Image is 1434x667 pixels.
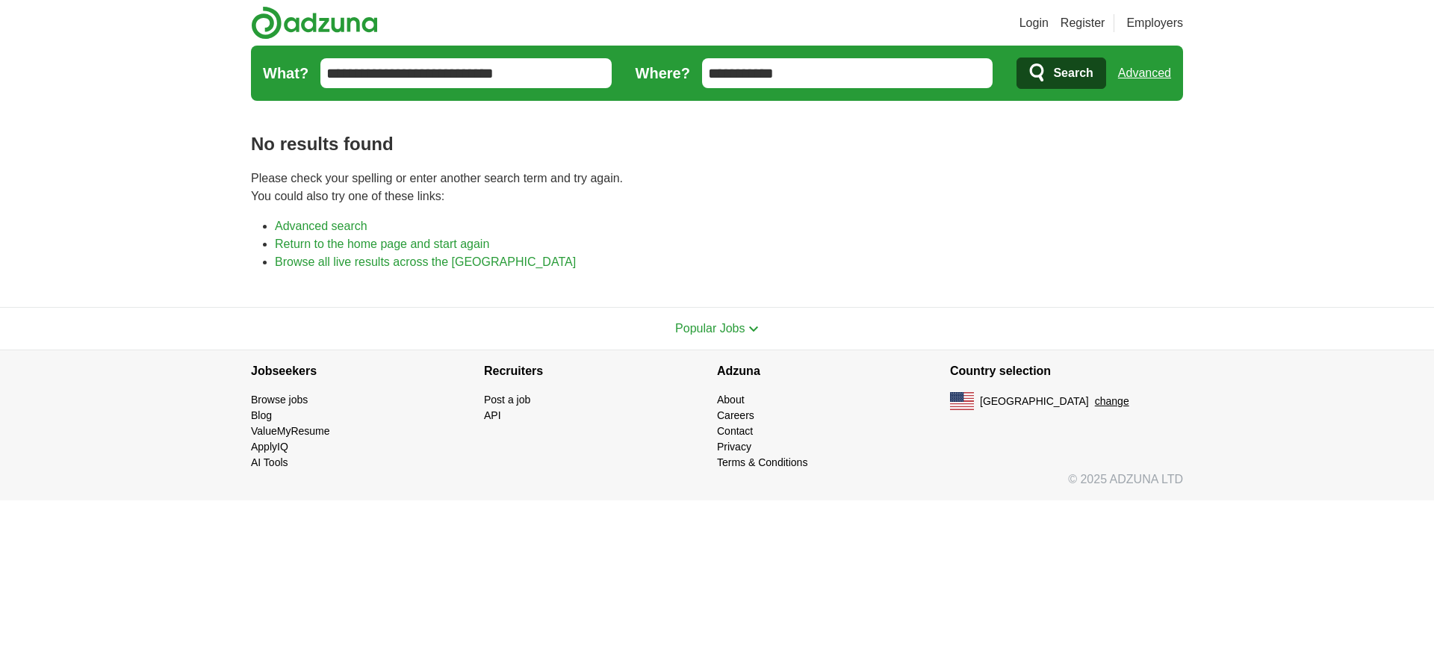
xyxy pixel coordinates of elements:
a: Privacy [717,441,751,453]
a: Employers [1126,14,1183,32]
a: About [717,394,745,406]
label: What? [263,62,308,84]
label: Where? [636,62,690,84]
img: Adzuna logo [251,6,378,40]
a: Return to the home page and start again [275,238,489,250]
p: Please check your spelling or enter another search term and try again. You could also try one of ... [251,170,1183,205]
a: ApplyIQ [251,441,288,453]
h1: No results found [251,131,1183,158]
a: API [484,409,501,421]
img: US flag [950,392,974,410]
a: Advanced [1118,58,1171,88]
a: Advanced search [275,220,367,232]
a: Post a job [484,394,530,406]
div: © 2025 ADZUNA LTD [239,471,1195,500]
a: ValueMyResume [251,425,330,437]
button: change [1095,394,1129,409]
a: AI Tools [251,456,288,468]
a: Contact [717,425,753,437]
button: Search [1016,58,1105,89]
img: toggle icon [748,326,759,332]
h4: Country selection [950,350,1183,392]
a: Login [1019,14,1049,32]
a: Register [1061,14,1105,32]
a: Blog [251,409,272,421]
span: Search [1053,58,1093,88]
span: [GEOGRAPHIC_DATA] [980,394,1089,409]
span: Popular Jobs [675,322,745,335]
a: Careers [717,409,754,421]
a: Browse all live results across the [GEOGRAPHIC_DATA] [275,255,576,268]
a: Terms & Conditions [717,456,807,468]
a: Browse jobs [251,394,308,406]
